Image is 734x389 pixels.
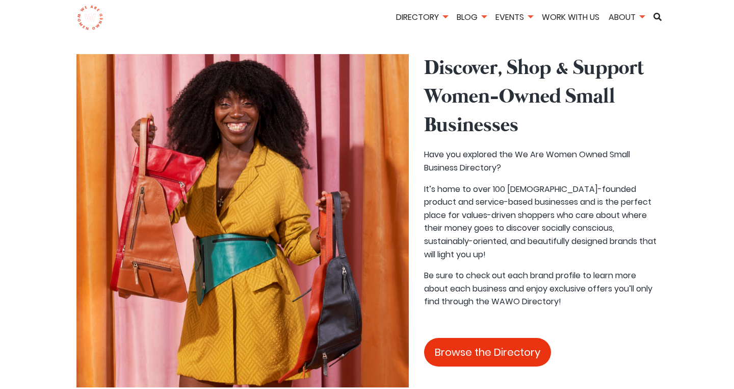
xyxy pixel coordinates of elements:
li: Events [492,11,536,26]
a: About [605,11,648,23]
p: It’s home to over 100 [DEMOGRAPHIC_DATA]-founded product and service-based businesses and is the ... [424,183,658,261]
p: Have you explored the We Are Women Owned Small Business Directory? [424,148,658,174]
p: Be sure to check out each brand profile to learn more about each business and enjoy exclusive off... [424,269,658,308]
li: Blog [453,11,490,26]
a: Work With Us [538,11,603,23]
a: Events [492,11,536,23]
a: Directory [392,11,451,23]
li: Directory [392,11,451,26]
h2: Discover, Shop & Support Women-Owned Small Businesses [424,54,658,140]
img: logo [77,5,103,31]
a: Search [650,13,665,21]
li: About [605,11,648,26]
a: Browse the Directory [424,338,551,367]
a: Blog [453,11,490,23]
